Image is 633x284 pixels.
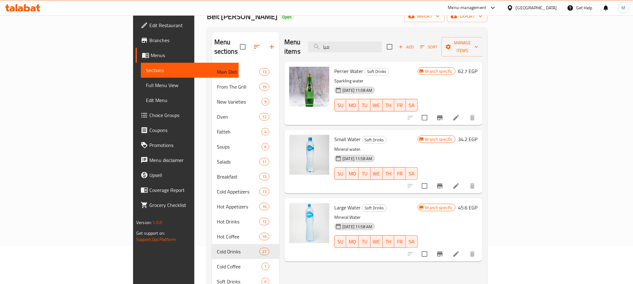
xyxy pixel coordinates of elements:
span: Salads [217,158,259,165]
div: Hot Drinks12 [212,214,280,229]
span: Manage items [446,39,478,55]
span: Select to update [418,247,431,261]
p: Mineral water. [334,145,417,153]
span: Main Dish [217,68,259,76]
span: Soft Drinks [365,68,389,75]
span: 6 [262,144,269,150]
div: Cold Drinks [217,248,259,255]
div: Salads11 [212,154,280,169]
span: Grocery Checklist [149,201,234,209]
span: Beit [PERSON_NAME] [207,9,277,23]
span: Sort [420,43,437,51]
button: SA [406,235,417,248]
span: Select all sections [236,40,249,53]
a: Grocery Checklist [136,198,239,213]
span: FR [397,237,403,246]
span: WE [373,101,380,110]
span: SU [337,237,344,246]
button: export [447,11,487,22]
input: search [308,42,382,52]
span: Branch specific [423,205,455,211]
span: SU [337,101,344,110]
span: 19 [260,84,269,90]
span: Branch specific [423,136,455,142]
span: Promotions [149,141,234,149]
button: Manage items [441,37,483,56]
span: Branch specific [423,68,455,74]
span: MO [349,237,356,246]
span: Oven [217,113,259,120]
span: Select to update [418,179,431,193]
button: FR [394,235,406,248]
span: Sort sections [249,39,264,54]
button: WE [371,167,383,180]
span: 12 [260,219,269,225]
span: Soft Drinks [362,136,386,144]
button: import [405,11,445,22]
a: Edit menu item [452,114,460,121]
span: Fatteh [217,128,262,135]
button: WE [371,235,383,248]
button: FR [394,167,406,180]
button: TH [383,99,394,111]
div: items [262,128,269,135]
span: Open [280,14,294,20]
span: Soups [217,143,262,150]
button: WE [371,99,383,111]
button: SA [406,167,417,180]
span: WE [373,237,380,246]
span: Choice Groups [149,111,234,119]
a: Choice Groups [136,108,239,123]
div: Menu-management [448,4,486,12]
a: Menu disclaimer [136,153,239,168]
span: SA [408,169,415,178]
span: From The Grill [217,83,259,91]
h6: 62.7 EGP [458,67,477,76]
button: Branch-specific-item [432,110,447,125]
a: Coverage Report [136,183,239,198]
button: delete [465,179,480,193]
span: 12 [260,114,269,120]
button: Sort [419,42,439,52]
span: Sections [146,66,234,74]
span: Branches [149,37,234,44]
div: Cold Drinks27 [212,244,280,259]
div: items [259,233,269,240]
span: Soft Drinks [362,204,386,212]
div: Open [280,13,294,21]
a: Sections [141,63,239,78]
span: Coupons [149,126,234,134]
div: items [259,203,269,210]
div: items [262,143,269,150]
span: Version: [136,218,152,227]
a: Support.OpsPlatform [136,235,176,243]
span: 13 [260,189,269,195]
div: Hot Appetizers16 [212,199,280,214]
span: Hot Coffee [217,233,259,240]
h6: 34.2 EGP [458,135,477,144]
span: Get support on: [136,229,165,237]
button: TH [383,235,394,248]
a: Edit menu item [452,250,460,258]
span: MO [349,101,356,110]
span: Large Water [334,203,361,212]
span: Upsell [149,171,234,179]
button: Add [396,42,416,52]
span: TH [385,237,392,246]
button: Branch-specific-item [432,247,447,262]
button: SA [406,99,417,111]
p: Sparkling water [334,77,417,85]
span: New Varieties [217,98,262,105]
div: Main Dish13 [212,64,280,79]
a: Branches [136,33,239,48]
h6: 45.6 EGP [458,203,477,212]
span: 11 [260,159,269,165]
div: Oven12 [212,109,280,124]
div: Hot Coffee16 [212,229,280,244]
span: Menus [151,51,234,59]
span: Add [398,43,415,51]
button: delete [465,247,480,262]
